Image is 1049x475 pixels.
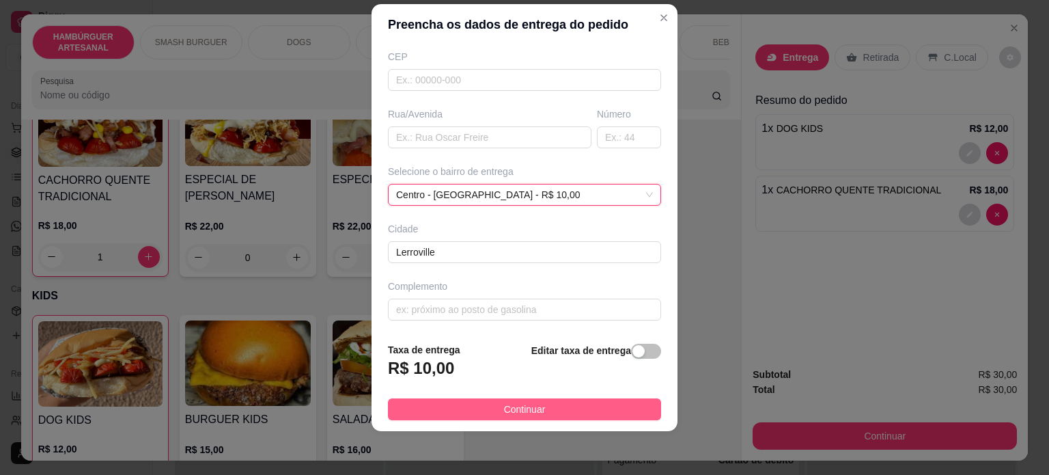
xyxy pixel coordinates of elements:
button: Close [653,7,675,29]
input: Ex.: 44 [597,126,661,148]
header: Preencha os dados de entrega do pedido [372,4,677,45]
input: Ex.: Rua Oscar Freire [388,126,591,148]
input: Ex.: 00000-000 [388,69,661,91]
div: Rua/Avenida [388,107,591,121]
h3: R$ 10,00 [388,357,454,379]
span: Centro - Lerroville - R$ 10,00 [396,185,653,205]
strong: Editar taxa de entrega [531,345,631,356]
strong: Taxa de entrega [388,344,460,355]
div: Selecione o bairro de entrega [388,165,661,178]
div: Cidade [388,222,661,236]
button: Continuar [388,398,661,420]
div: Número [597,107,661,121]
div: Complemento [388,280,661,293]
input: Ex.: Santo André [388,241,661,263]
input: ex: próximo ao posto de gasolina [388,299,661,321]
span: Continuar [504,402,546,417]
div: CEP [388,50,661,64]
